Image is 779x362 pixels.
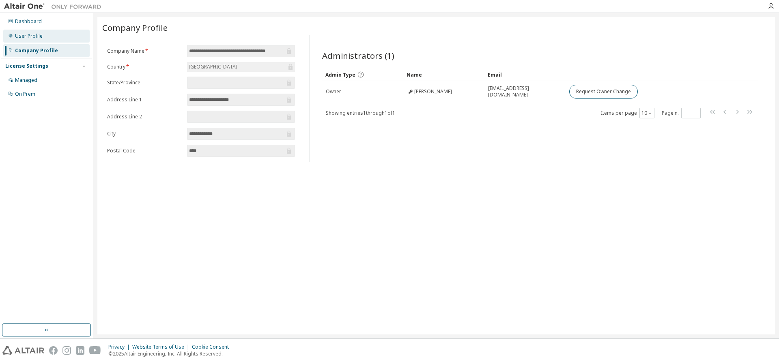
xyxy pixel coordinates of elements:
[107,48,182,54] label: Company Name
[15,18,42,25] div: Dashboard
[107,148,182,154] label: Postal Code
[107,96,182,103] label: Address Line 1
[4,2,105,11] img: Altair One
[322,50,394,61] span: Administrators (1)
[2,346,44,355] img: altair_logo.svg
[601,108,654,118] span: Items per page
[187,62,295,72] div: [GEOGRAPHIC_DATA]
[325,71,355,78] span: Admin Type
[192,344,234,350] div: Cookie Consent
[414,88,452,95] span: [PERSON_NAME]
[407,68,481,81] div: Name
[108,350,234,357] p: © 2025 Altair Engineering, Inc. All Rights Reserved.
[107,131,182,137] label: City
[326,109,395,116] span: Showing entries 1 through 1 of 1
[62,346,71,355] img: instagram.svg
[15,77,37,84] div: Managed
[488,68,562,81] div: Email
[108,344,132,350] div: Privacy
[488,85,562,98] span: [EMAIL_ADDRESS][DOMAIN_NAME]
[102,22,168,33] span: Company Profile
[15,91,35,97] div: On Prem
[641,110,652,116] button: 10
[5,63,48,69] div: License Settings
[662,108,701,118] span: Page n.
[569,85,638,99] button: Request Owner Change
[76,346,84,355] img: linkedin.svg
[326,88,341,95] span: Owner
[107,64,182,70] label: Country
[107,114,182,120] label: Address Line 2
[89,346,101,355] img: youtube.svg
[132,344,192,350] div: Website Terms of Use
[107,79,182,86] label: State/Province
[15,33,43,39] div: User Profile
[15,47,58,54] div: Company Profile
[187,62,239,71] div: [GEOGRAPHIC_DATA]
[49,346,58,355] img: facebook.svg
